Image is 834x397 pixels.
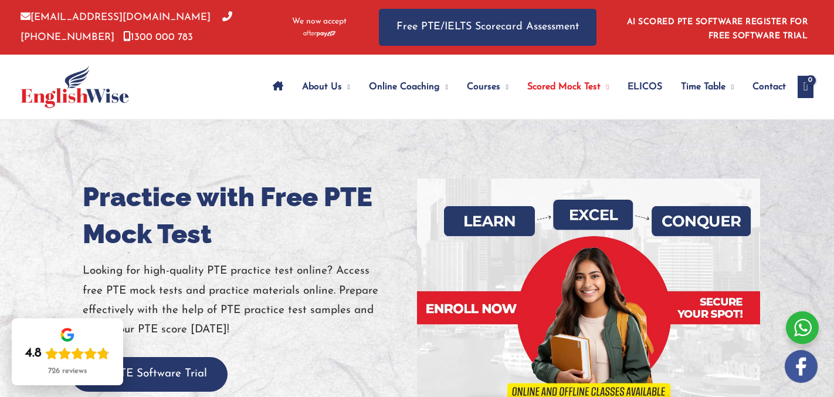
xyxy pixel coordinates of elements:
a: Contact [743,66,786,107]
a: Scored Mock TestMenu Toggle [518,66,618,107]
img: cropped-ew-logo [21,66,129,108]
nav: Site Navigation: Main Menu [263,66,786,107]
span: Menu Toggle [440,66,448,107]
a: Free PTE/IELTS Scorecard Assessment [379,9,596,46]
div: 4.8 [25,345,42,362]
h1: Practice with Free PTE Mock Test [83,179,408,253]
img: Afterpay-Logo [303,31,335,37]
img: white-facebook.png [785,350,818,383]
span: Contact [752,66,786,107]
span: Online Coaching [369,66,440,107]
a: Online CoachingMenu Toggle [360,66,457,107]
a: CoursesMenu Toggle [457,66,518,107]
span: Menu Toggle [725,66,734,107]
a: About UsMenu Toggle [293,66,360,107]
div: 726 reviews [48,366,87,376]
div: Rating: 4.8 out of 5 [25,345,110,362]
a: [PHONE_NUMBER] [21,12,232,42]
span: ELICOS [628,66,662,107]
span: About Us [302,66,342,107]
span: We now accept [292,16,347,28]
span: Menu Toggle [342,66,350,107]
a: Get PTE Software Trial [71,368,228,379]
span: Courses [467,66,500,107]
span: Time Table [681,66,725,107]
a: 1300 000 783 [123,32,193,42]
aside: Header Widget 1 [620,8,813,46]
a: ELICOS [618,66,672,107]
span: Menu Toggle [601,66,609,107]
button: Get PTE Software Trial [71,357,228,392]
span: Scored Mock Test [527,66,601,107]
span: Menu Toggle [500,66,508,107]
a: AI SCORED PTE SOFTWARE REGISTER FOR FREE SOFTWARE TRIAL [627,18,808,41]
p: Looking for high-quality PTE practice test online? Access free PTE mock tests and practice materi... [83,261,408,339]
a: Time TableMenu Toggle [672,66,743,107]
a: View Shopping Cart, empty [798,76,813,98]
a: [EMAIL_ADDRESS][DOMAIN_NAME] [21,12,211,22]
